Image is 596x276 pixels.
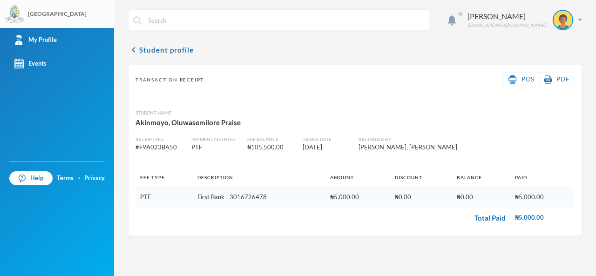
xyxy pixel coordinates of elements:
[14,35,57,45] div: My Profile
[135,207,510,229] td: Total Paid
[556,75,569,83] span: PDF
[359,136,481,143] div: Recorded By
[14,59,47,68] div: Events
[359,143,481,152] div: [PERSON_NAME], [PERSON_NAME]
[247,136,296,143] div: Fee balance
[135,136,184,143] div: Receipt No.
[78,174,80,183] div: ·
[84,174,105,183] a: Privacy
[191,143,240,152] div: PTF
[554,11,572,29] img: STUDENT
[508,75,535,84] a: POS
[57,174,74,183] a: Terms
[303,136,352,143] div: Trans. Date
[28,10,87,18] div: [GEOGRAPHIC_DATA]
[544,75,569,84] a: PDF
[247,143,296,152] div: ₦105,500.00
[135,76,204,83] span: Transaction Receipt
[140,193,151,201] span: PTF
[193,167,325,188] th: Description
[395,193,411,201] span: ₦0.00
[135,167,193,188] th: Fee Type
[457,193,473,201] span: ₦0.00
[330,193,359,201] span: ₦5,000.00
[147,10,424,31] input: Search
[452,167,510,188] th: Balance
[515,193,544,201] span: ₦5,000.00
[9,171,53,185] a: Help
[135,116,575,128] div: Akinmoyo, Oluwasemilore Praise
[133,16,142,25] img: search
[135,143,184,152] div: # F9A023BA50
[467,22,546,29] div: [EMAIL_ADDRESS][DOMAIN_NAME]
[135,109,575,116] div: Student Name
[303,143,352,152] div: [DATE]
[197,193,267,201] span: First Bank - 3016726478
[191,136,240,143] div: Payment Method
[390,167,452,188] th: Discount
[510,207,575,229] td: ₦5,000.00
[510,167,575,188] th: Paid
[325,167,390,188] th: Amount
[5,5,24,24] img: logo
[521,75,535,83] span: POS
[128,44,139,55] i: chevron_left
[128,44,194,55] button: chevron_leftStudent profile
[467,11,546,22] div: [PERSON_NAME]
